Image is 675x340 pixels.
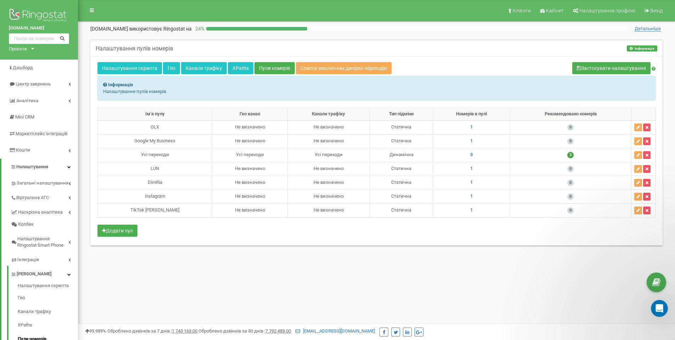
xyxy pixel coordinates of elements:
[470,124,473,130] span: 1
[567,207,574,214] span: 0
[101,124,209,131] div: OLX
[370,120,433,134] td: Статична
[16,98,38,103] span: Аналiтика
[370,108,433,121] th: Тип підміни
[370,176,433,190] td: Статична
[212,134,288,148] td: Не визначено
[212,190,288,203] td: Не визначено
[13,65,33,70] span: Дашборд
[101,138,209,144] div: Google My Business
[567,193,574,200] span: 0
[288,162,370,176] td: Не визначено
[470,138,473,143] span: 1
[288,176,370,190] td: Не визначено
[510,108,631,121] th: Рекомендовано номерів
[11,190,78,204] a: Віртуальна АТС
[17,180,68,187] span: Загальні налаштування
[129,26,192,32] span: використовує Ringostat на
[18,291,78,305] a: Гео
[651,300,668,317] iframe: Intercom live chat
[572,62,651,74] button: Застосувати налаштування
[567,166,574,172] span: 0
[16,81,51,87] span: Центр звернень
[85,328,106,334] span: 99,989%
[370,148,433,162] td: Динамічна
[567,180,574,186] span: 0
[288,120,370,134] td: Не визначено
[11,266,78,280] a: [PERSON_NAME]
[9,25,69,32] a: [DOMAIN_NAME]
[16,164,48,169] span: Налаштування
[296,328,375,334] a: [EMAIL_ADDRESS][DOMAIN_NAME]
[288,203,370,217] td: Не визначено
[107,328,197,334] span: Оброблено дзвінків за 7 днів :
[11,231,78,252] a: Налаштування Ringostat Smart Phone
[635,26,661,32] span: Детальніше
[470,180,473,185] span: 1
[17,236,68,249] span: Налаштування Ringostat Smart Phone
[1,159,78,175] a: Налаштування
[16,147,30,153] span: Кошти
[288,190,370,203] td: Не визначено
[579,8,635,13] span: Налаштування профілю
[650,8,663,13] span: Вихід
[192,25,206,32] p: 24 %
[17,271,52,278] span: [PERSON_NAME]
[97,225,137,237] button: Додати пул
[288,134,370,148] td: Не визначено
[18,305,78,319] a: Канали трафіку
[370,162,433,176] td: Статична
[212,120,288,134] td: Не визначено
[17,257,39,263] span: Інтеграція
[98,108,212,121] th: Ім‘я пулу
[567,138,574,144] span: 0
[513,8,531,13] span: Клієнти
[101,165,209,172] div: LUN
[296,62,392,74] a: Список виключних джерел переходів
[370,203,433,217] td: Статична
[212,108,288,121] th: Гео канал
[288,148,370,162] td: Усі переходи
[9,33,69,44] input: Пошук за номером
[101,179,209,186] div: DimRia
[212,203,288,217] td: Не визначено
[212,162,288,176] td: Не визначено
[108,82,133,87] strong: Інформація
[228,62,253,74] a: XPaths
[265,328,291,334] u: 7 792 489,00
[11,252,78,266] a: Інтеграція
[181,62,227,74] a: Канали трафіку
[15,114,34,120] span: Mini CRM
[11,218,78,231] a: Колбек
[18,283,78,291] a: Налаштування скрипта
[11,204,78,219] a: Наскрізна аналітика
[288,108,370,121] th: Канали трафіку
[627,45,657,51] button: Інформація
[172,328,197,334] u: 1 743 163,00
[9,46,27,53] div: Проєкти
[16,194,49,201] span: Віртуальна АТС
[546,8,564,13] span: Кабінет
[97,62,162,74] a: Налаштування скрипта
[101,152,209,158] div: Усі переходи
[11,175,78,190] a: Загальні налаштування
[212,148,288,162] td: Усі переходи
[18,209,63,216] span: Наскрізна аналітика
[90,25,192,32] p: [DOMAIN_NAME]
[18,318,78,332] a: XPaths
[103,88,650,95] p: Налаштування пулів номерів
[18,221,34,228] span: Колбек
[198,328,291,334] span: Оброблено дзвінків за 30 днів :
[16,131,68,136] span: Маркетплейс інтеграцій
[96,45,173,52] h5: Налаштування пулів номерів
[470,152,473,157] span: 3
[370,190,433,203] td: Статична
[567,152,574,158] span: 3
[433,108,510,121] th: Номерів в пулі
[370,134,433,148] td: Статична
[567,124,574,131] span: 0
[470,207,473,213] span: 1
[9,7,69,25] img: Ringostat logo
[470,166,473,171] span: 1
[212,176,288,190] td: Не визначено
